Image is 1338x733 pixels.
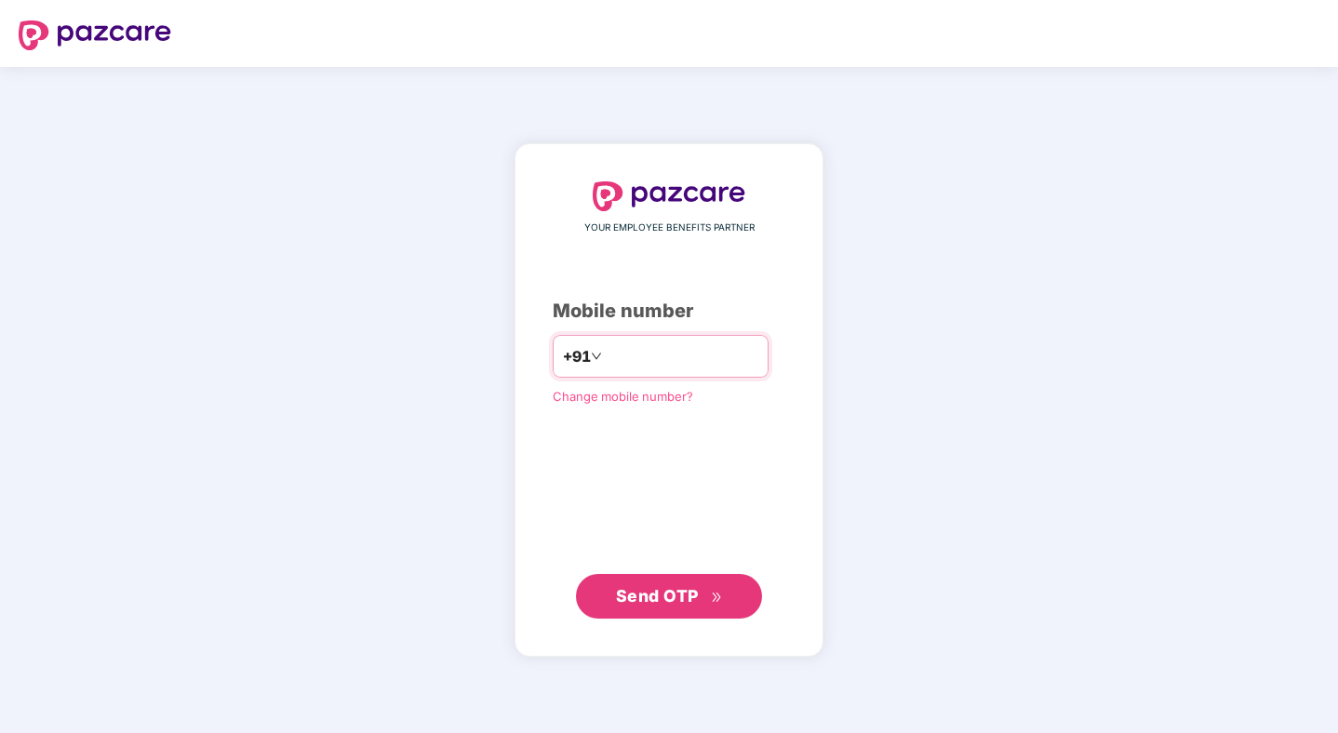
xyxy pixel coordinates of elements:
[553,297,785,326] div: Mobile number
[19,20,171,50] img: logo
[584,220,755,235] span: YOUR EMPLOYEE BENEFITS PARTNER
[563,345,591,368] span: +91
[616,586,699,606] span: Send OTP
[711,592,723,604] span: double-right
[553,389,693,404] a: Change mobile number?
[593,181,745,211] img: logo
[576,574,762,619] button: Send OTPdouble-right
[591,351,602,362] span: down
